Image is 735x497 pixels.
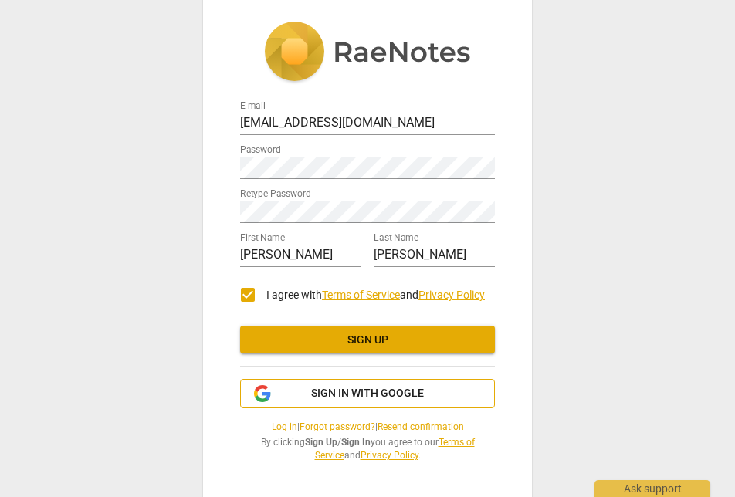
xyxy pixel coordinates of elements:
[252,333,483,348] span: Sign up
[322,289,400,301] a: Terms of Service
[374,234,418,243] label: Last Name
[305,437,337,448] b: Sign Up
[361,450,418,461] a: Privacy Policy
[315,437,475,461] a: Terms of Service
[378,421,464,432] a: Resend confirmation
[264,22,471,85] img: 5ac2273c67554f335776073100b6d88f.svg
[594,480,710,497] div: Ask support
[240,190,311,199] label: Retype Password
[266,289,485,301] span: I agree with and
[240,146,281,155] label: Password
[240,326,495,353] button: Sign up
[418,289,485,301] a: Privacy Policy
[341,437,371,448] b: Sign In
[240,102,266,111] label: E-mail
[240,421,495,434] span: | |
[240,234,285,243] label: First Name
[311,386,424,401] span: Sign in with Google
[240,436,495,461] span: By clicking / you agree to our and .
[300,421,375,432] a: Forgot password?
[272,421,297,432] a: Log in
[240,379,495,408] button: Sign in with Google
